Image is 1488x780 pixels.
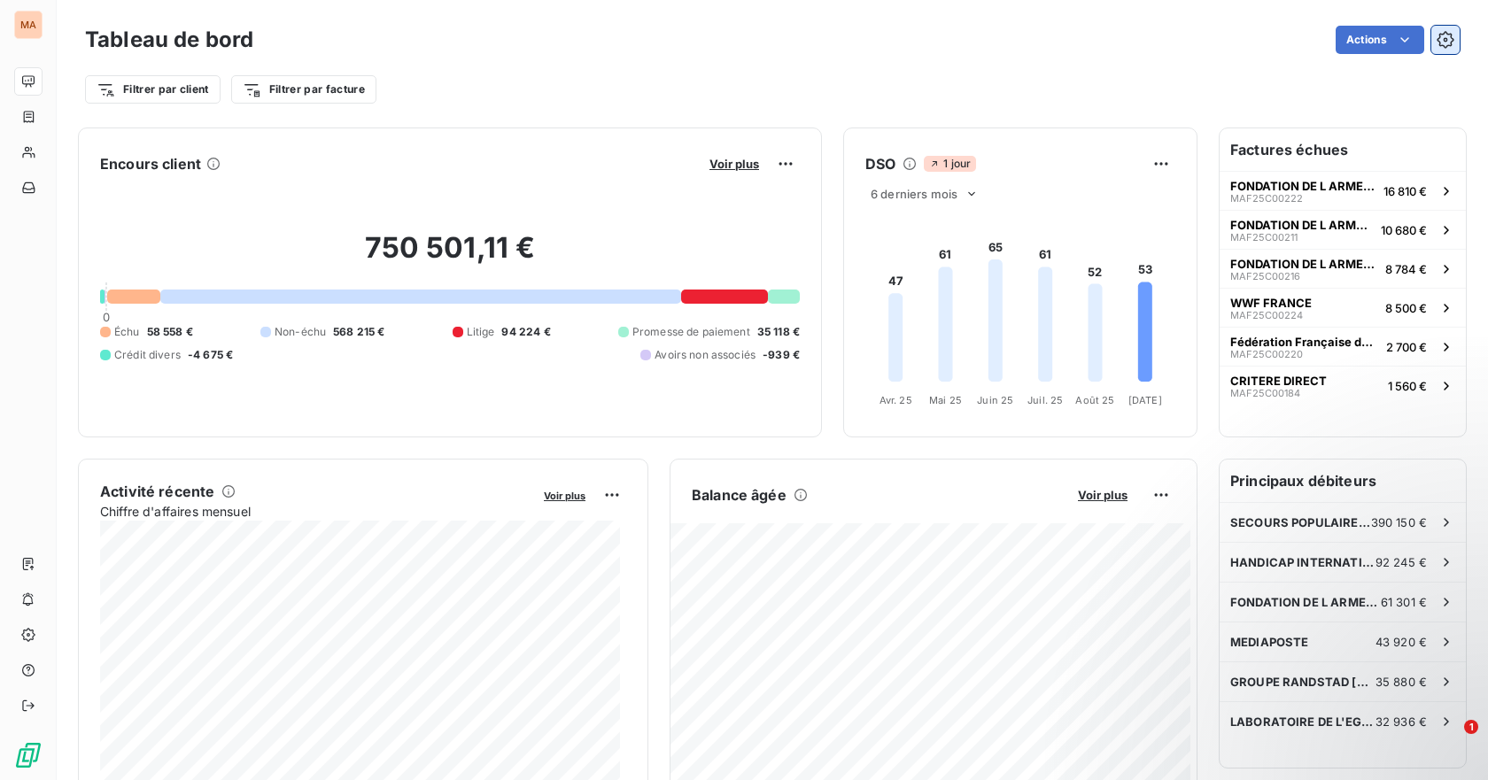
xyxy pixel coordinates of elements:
[1027,394,1063,406] tspan: Juil. 25
[1230,555,1376,569] span: HANDICAP INTERNATIONAL [GEOGRAPHIC_DATA]
[1230,296,1312,310] span: WWF FRANCE
[1220,249,1466,288] button: FONDATION DE L ARMEE DU SALUTMAF25C002168 784 €
[1230,271,1300,282] span: MAF25C00216
[1220,171,1466,210] button: FONDATION DE L ARMEE DU SALUTMAF25C0022216 810 €
[501,324,550,340] span: 94 224 €
[1220,327,1466,366] button: Fédération Française des Banques AlimentairesMAF25C002202 700 €
[1220,288,1466,327] button: WWF FRANCEMAF25C002248 500 €
[14,11,43,39] div: MA
[1376,555,1427,569] span: 92 245 €
[1073,487,1133,503] button: Voir plus
[709,157,759,171] span: Voir plus
[85,75,221,104] button: Filtrer par client
[1220,210,1466,249] button: FONDATION DE L ARMEE DU SALUTMAF25C0021110 680 €
[865,153,895,174] h6: DSO
[333,324,384,340] span: 568 215 €
[1078,488,1128,502] span: Voir plus
[1336,26,1424,54] button: Actions
[929,394,962,406] tspan: Mai 25
[977,394,1013,406] tspan: Juin 25
[544,490,585,502] span: Voir plus
[1464,720,1478,734] span: 1
[1385,262,1427,276] span: 8 784 €
[100,230,800,283] h2: 750 501,11 €
[1381,595,1427,609] span: 61 301 €
[103,310,110,324] span: 0
[1075,394,1114,406] tspan: Août 25
[114,324,140,340] span: Échu
[880,394,912,406] tspan: Avr. 25
[1220,366,1466,405] button: CRITERE DIRECTMAF25C001841 560 €
[14,741,43,769] img: Logo LeanPay
[1220,460,1466,502] h6: Principaux débiteurs
[692,484,787,506] h6: Balance âgée
[1230,193,1303,204] span: MAF25C00222
[1134,608,1488,732] iframe: Intercom notifications message
[1385,301,1427,315] span: 8 500 €
[100,481,214,502] h6: Activité récente
[1230,232,1298,243] span: MAF25C00211
[188,347,233,363] span: -4 675 €
[924,156,976,172] span: 1 jour
[275,324,326,340] span: Non-échu
[1381,223,1427,237] span: 10 680 €
[763,347,800,363] span: -939 €
[1230,218,1374,232] span: FONDATION DE L ARMEE DU SALUT
[1230,335,1379,349] span: Fédération Française des Banques Alimentaires
[1230,310,1303,320] span: MAF25C00224
[1388,379,1427,393] span: 1 560 €
[100,153,201,174] h6: Encours client
[114,347,181,363] span: Crédit divers
[1230,595,1381,609] span: FONDATION DE L ARMEE DU SALUT
[100,502,531,521] span: Chiffre d'affaires mensuel
[147,324,193,340] span: 58 558 €
[1230,257,1378,271] span: FONDATION DE L ARMEE DU SALUT
[1383,184,1427,198] span: 16 810 €
[1386,340,1427,354] span: 2 700 €
[85,24,253,56] h3: Tableau de bord
[704,156,764,172] button: Voir plus
[757,324,800,340] span: 35 118 €
[871,187,957,201] span: 6 derniers mois
[1230,349,1303,359] span: MAF25C00220
[1230,388,1300,398] span: MAF25C00184
[467,324,495,340] span: Litige
[655,347,756,363] span: Avoirs non associés
[1128,394,1162,406] tspan: [DATE]
[1220,128,1466,171] h6: Factures échues
[231,75,376,104] button: Filtrer par facture
[1230,515,1371,529] span: SECOURS POPULAIRE FRANCAIS
[1230,179,1376,193] span: FONDATION DE L ARMEE DU SALUT
[1371,515,1427,529] span: 390 150 €
[1230,374,1327,388] span: CRITERE DIRECT
[539,487,591,503] button: Voir plus
[632,324,750,340] span: Promesse de paiement
[1428,720,1470,762] iframe: Intercom live chat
